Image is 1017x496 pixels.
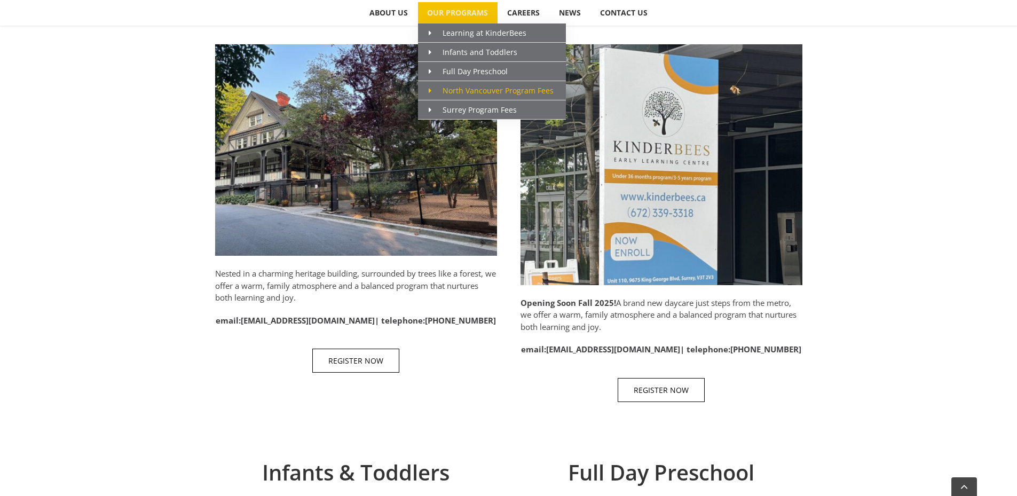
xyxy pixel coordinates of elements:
a: NEWS [550,2,590,23]
strong: email: | telephone: [521,344,801,355]
a: Learning at KinderBees [418,23,566,43]
strong: Opening Soon Fall 2025! [521,297,616,308]
span: OUR PROGRAMS [427,9,488,17]
a: [EMAIL_ADDRESS][DOMAIN_NAME] [546,344,680,355]
span: REGISTER NOW [328,356,383,365]
a: Infants and Toddlers [418,43,566,62]
a: [EMAIL_ADDRESS][DOMAIN_NAME] [241,315,375,326]
a: CAREERS [498,2,549,23]
a: REGISTER NOW [312,349,399,373]
span: Full Day Preschool [429,66,508,76]
span: REGISTER NOW [634,385,689,395]
a: OUR PROGRAMS [418,2,498,23]
span: CONTACT US [600,9,648,17]
span: North Vancouver Program Fees [429,85,554,96]
p: Nested in a charming heritage building, surrounded by trees like a forest, we offer a warm, famil... [215,267,497,304]
span: ABOUT US [369,9,408,17]
a: North Vancouver Program Fees [418,81,566,100]
a: REGISTER NOW [618,378,705,402]
a: Full Day Preschool [418,62,566,81]
a: Surrey Program Fees [418,100,566,120]
a: Surrey [521,43,802,53]
span: Infants and Toddlers [429,47,517,57]
a: [PHONE_NUMBER] [425,315,496,326]
span: NEWS [559,9,581,17]
a: [PHONE_NUMBER] [730,344,801,355]
img: IMG_4792 [215,44,497,256]
span: CAREERS [507,9,540,17]
strong: email: | telephone: [216,315,496,326]
a: CONTACT US [591,2,657,23]
p: A brand new daycare just steps from the metro, we offer a warm, family atmosphere and a balanced ... [521,297,802,333]
span: Learning at KinderBees [429,28,526,38]
span: Surrey Program Fees [429,105,517,115]
a: ABOUT US [360,2,417,23]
